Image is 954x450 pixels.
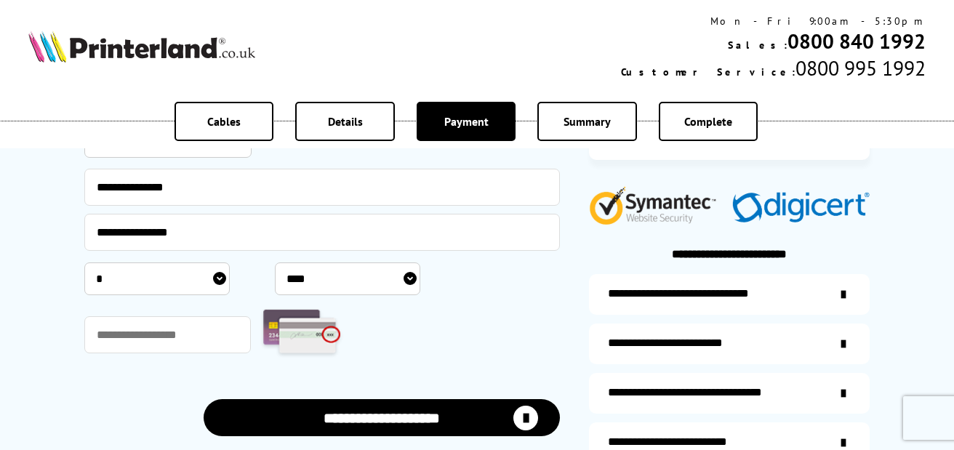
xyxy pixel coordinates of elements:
a: 0800 840 1992 [787,28,926,55]
span: Cables [207,114,241,129]
span: Details [328,114,363,129]
span: Customer Service: [621,65,795,79]
a: items-arrive [589,324,870,364]
span: Complete [684,114,732,129]
img: Printerland Logo [28,31,255,63]
a: additional-ink [589,274,870,315]
a: additional-cables [589,373,870,414]
div: Mon - Fri 9:00am - 5:30pm [621,15,926,28]
span: Summary [564,114,611,129]
span: 0800 995 1992 [795,55,926,81]
span: Payment [444,114,489,129]
span: Sales: [728,39,787,52]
